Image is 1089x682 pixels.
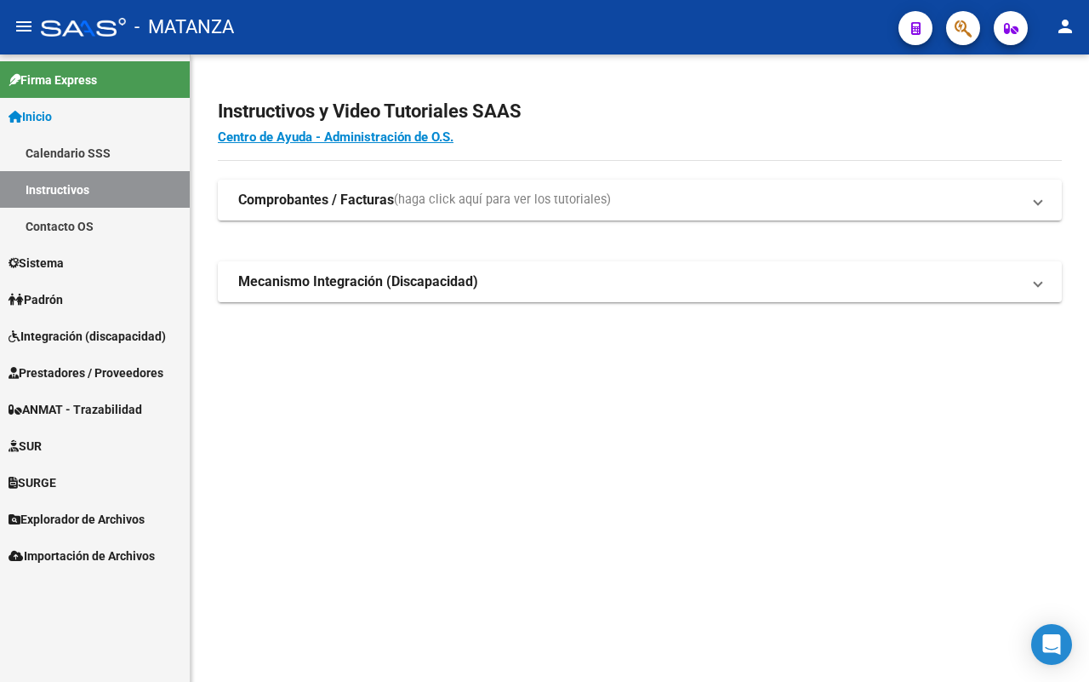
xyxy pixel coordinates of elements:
strong: Comprobantes / Facturas [238,191,394,209]
span: Integración (discapacidad) [9,327,166,346]
a: Centro de Ayuda - Administración de O.S. [218,129,453,145]
div: Open Intercom Messenger [1031,624,1072,665]
span: Sistema [9,254,64,272]
mat-expansion-panel-header: Comprobantes / Facturas(haga click aquí para ver los tutoriales) [218,180,1062,221]
strong: Mecanismo Integración (Discapacidad) [238,272,478,291]
span: - MATANZA [134,9,234,46]
span: Prestadores / Proveedores [9,364,163,382]
mat-icon: person [1055,16,1075,37]
span: (haga click aquí para ver los tutoriales) [394,191,611,209]
span: SURGE [9,473,56,492]
span: Firma Express [9,71,97,89]
span: ANMAT - Trazabilidad [9,400,142,419]
mat-icon: menu [14,16,34,37]
h2: Instructivos y Video Tutoriales SAAS [218,95,1062,128]
mat-expansion-panel-header: Mecanismo Integración (Discapacidad) [218,261,1062,302]
span: Padrón [9,290,63,309]
span: SUR [9,437,42,456]
span: Inicio [9,107,52,126]
span: Importación de Archivos [9,547,155,565]
span: Explorador de Archivos [9,510,145,529]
